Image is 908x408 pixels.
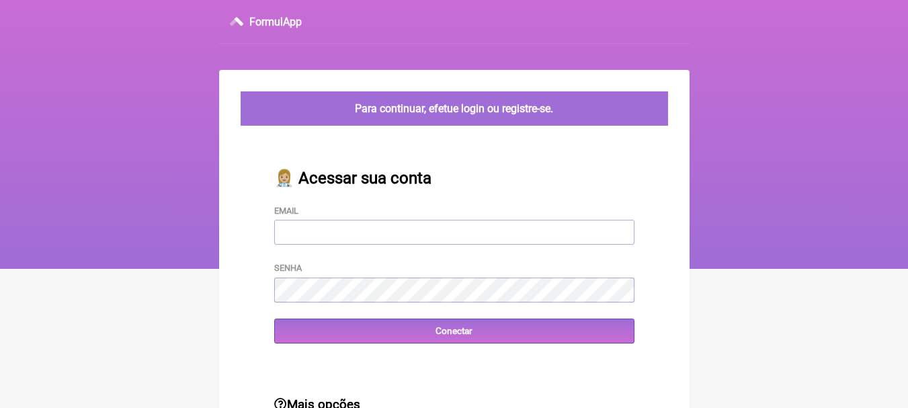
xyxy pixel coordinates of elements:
input: Conectar [274,319,634,343]
h3: FormulApp [249,15,302,28]
label: Senha [274,263,302,273]
div: Para continuar, efetue login ou registre-se. [241,91,668,126]
label: Email [274,206,298,216]
h2: 👩🏼‍⚕️ Acessar sua conta [274,169,634,188]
